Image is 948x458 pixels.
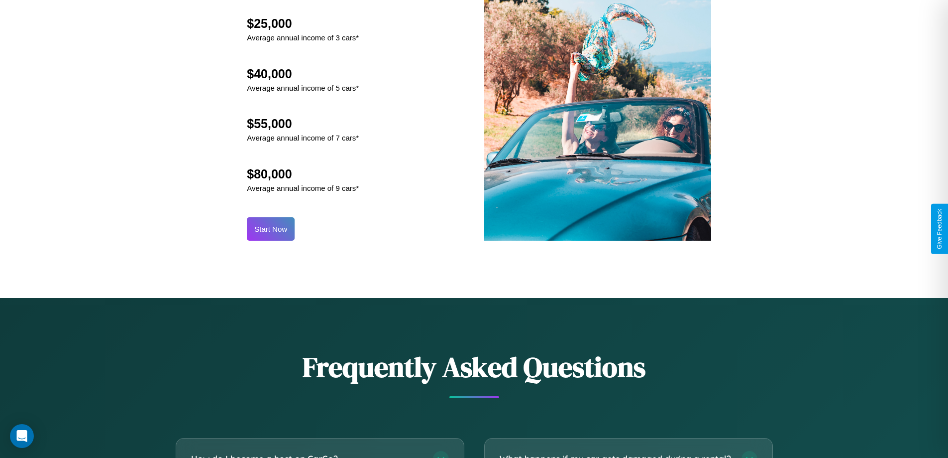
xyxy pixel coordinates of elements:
[247,16,359,31] h2: $25,000
[247,181,359,195] p: Average annual income of 9 cars*
[247,81,359,95] p: Average annual income of 5 cars*
[247,167,359,181] h2: $80,000
[936,209,943,249] div: Give Feedback
[247,131,359,145] p: Average annual income of 7 cars*
[176,348,773,386] h2: Frequently Asked Questions
[247,67,359,81] h2: $40,000
[247,117,359,131] h2: $55,000
[247,31,359,44] p: Average annual income of 3 cars*
[247,217,295,241] button: Start Now
[10,424,34,448] div: Open Intercom Messenger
